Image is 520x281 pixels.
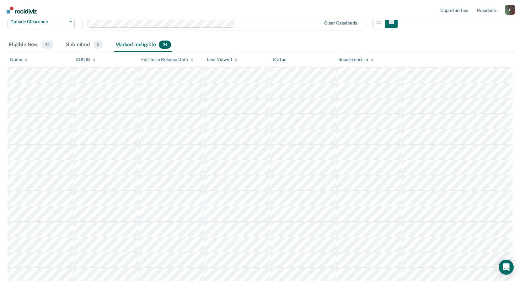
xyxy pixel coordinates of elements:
[7,7,37,14] img: Recidiviz
[499,260,514,275] div: Open Intercom Messenger
[41,41,53,49] span: 42
[159,41,171,49] span: 24
[10,57,28,62] div: Name
[505,5,515,15] button: Profile dropdown button
[65,38,104,52] div: Submitted0
[10,19,67,25] span: Outside Clearance
[8,38,55,52] div: Eligible Now42
[324,20,357,26] div: Clear caseloads
[141,57,194,62] div: Full-term Release Date
[76,57,96,62] div: DOC ID
[273,57,286,62] div: Status
[8,15,75,28] button: Outside Clearance
[338,57,374,62] div: Snooze ends in
[207,57,237,62] div: Last Viewed
[93,41,103,49] span: 0
[114,38,172,52] div: Marked Ineligible24
[505,5,515,15] div: E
